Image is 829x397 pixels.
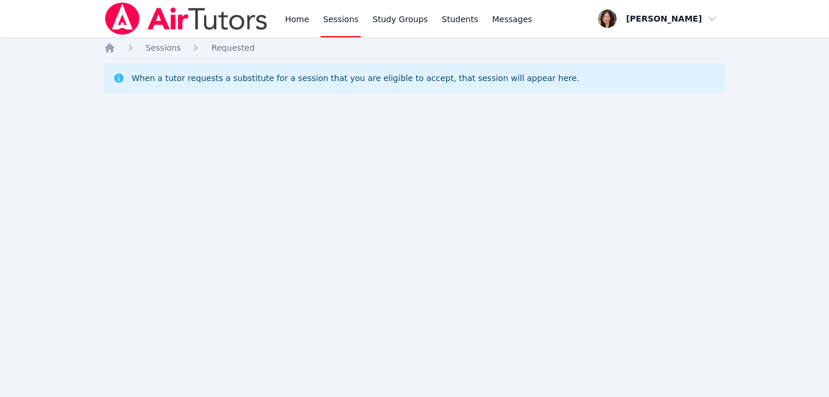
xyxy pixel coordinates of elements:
[132,72,579,84] div: When a tutor requests a substitute for a session that you are eligible to accept, that session wi...
[146,42,181,54] a: Sessions
[211,42,254,54] a: Requested
[492,13,532,25] span: Messages
[211,43,254,52] span: Requested
[146,43,181,52] span: Sessions
[104,2,269,35] img: Air Tutors
[104,42,726,54] nav: Breadcrumb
